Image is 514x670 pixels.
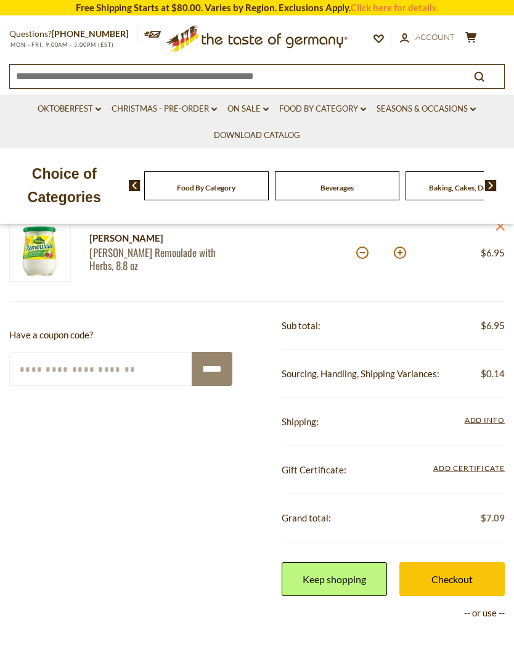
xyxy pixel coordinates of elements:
[9,327,232,343] p: Have a coupon code?
[9,220,71,282] img: Kuehne Remoulade with Herbs
[433,462,505,476] span: Add Certificate
[89,231,235,246] div: [PERSON_NAME]
[399,562,505,596] a: Checkout
[282,464,346,475] span: Gift Certificate:
[485,180,497,191] img: next arrow
[282,416,319,427] span: Shipping:
[214,129,300,142] a: Download Catalog
[481,247,505,258] span: $6.95
[481,510,505,526] span: $7.09
[465,415,505,425] span: Add Info
[129,180,141,191] img: previous arrow
[282,605,505,621] p: -- or use --
[282,562,387,596] a: Keep shopping
[377,102,476,116] a: Seasons & Occasions
[429,183,506,192] a: Baking, Cakes, Desserts
[415,32,455,42] span: Account
[177,183,235,192] a: Food By Category
[282,320,320,331] span: Sub total:
[279,102,366,116] a: Food By Category
[227,102,269,116] a: On Sale
[112,102,217,116] a: Christmas - PRE-ORDER
[52,28,128,39] a: [PHONE_NUMBER]
[38,102,101,116] a: Oktoberfest
[282,512,331,523] span: Grand total:
[320,183,354,192] a: Beverages
[481,318,505,333] span: $6.95
[400,31,455,44] a: Account
[9,27,137,42] p: Questions?
[481,366,505,382] span: $0.14
[89,246,235,272] a: [PERSON_NAME] Remoulade with Herbs, 8.8 oz
[9,41,114,48] span: MON - FRI, 9:00AM - 5:00PM (EST)
[282,368,439,379] span: Sourcing, Handling, Shipping Variances:
[351,2,438,13] a: Click here for details.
